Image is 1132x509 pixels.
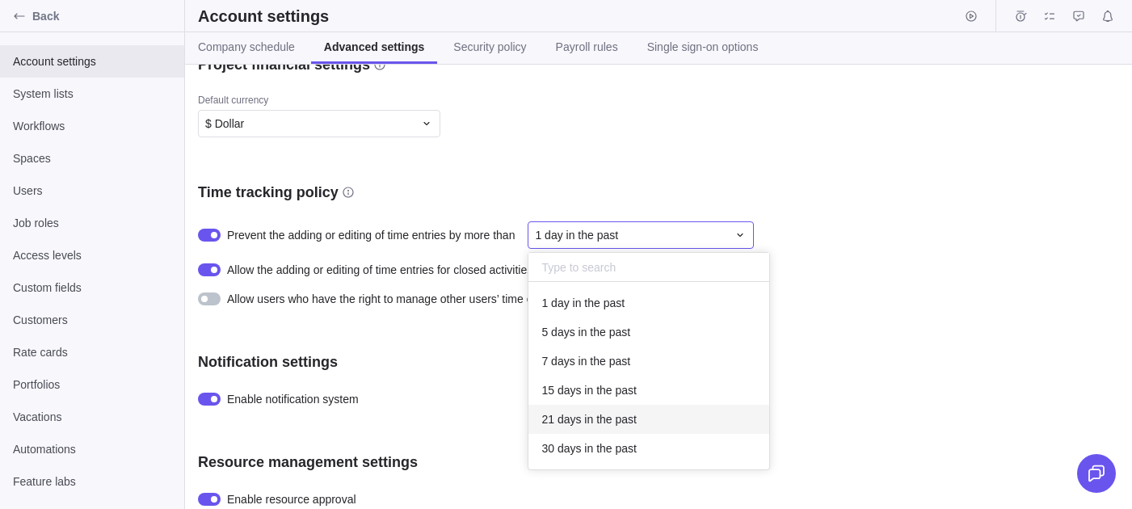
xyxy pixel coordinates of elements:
[541,324,630,340] span: 5 days in the past
[541,295,625,311] span: 1 day in the past
[535,227,618,243] span: 1 day in the past
[541,382,637,398] span: 15 days in the past
[541,353,630,369] span: 7 days in the past
[541,411,637,427] span: 21 days in the past
[528,253,769,282] input: Type to search
[541,440,637,456] span: 30 days in the past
